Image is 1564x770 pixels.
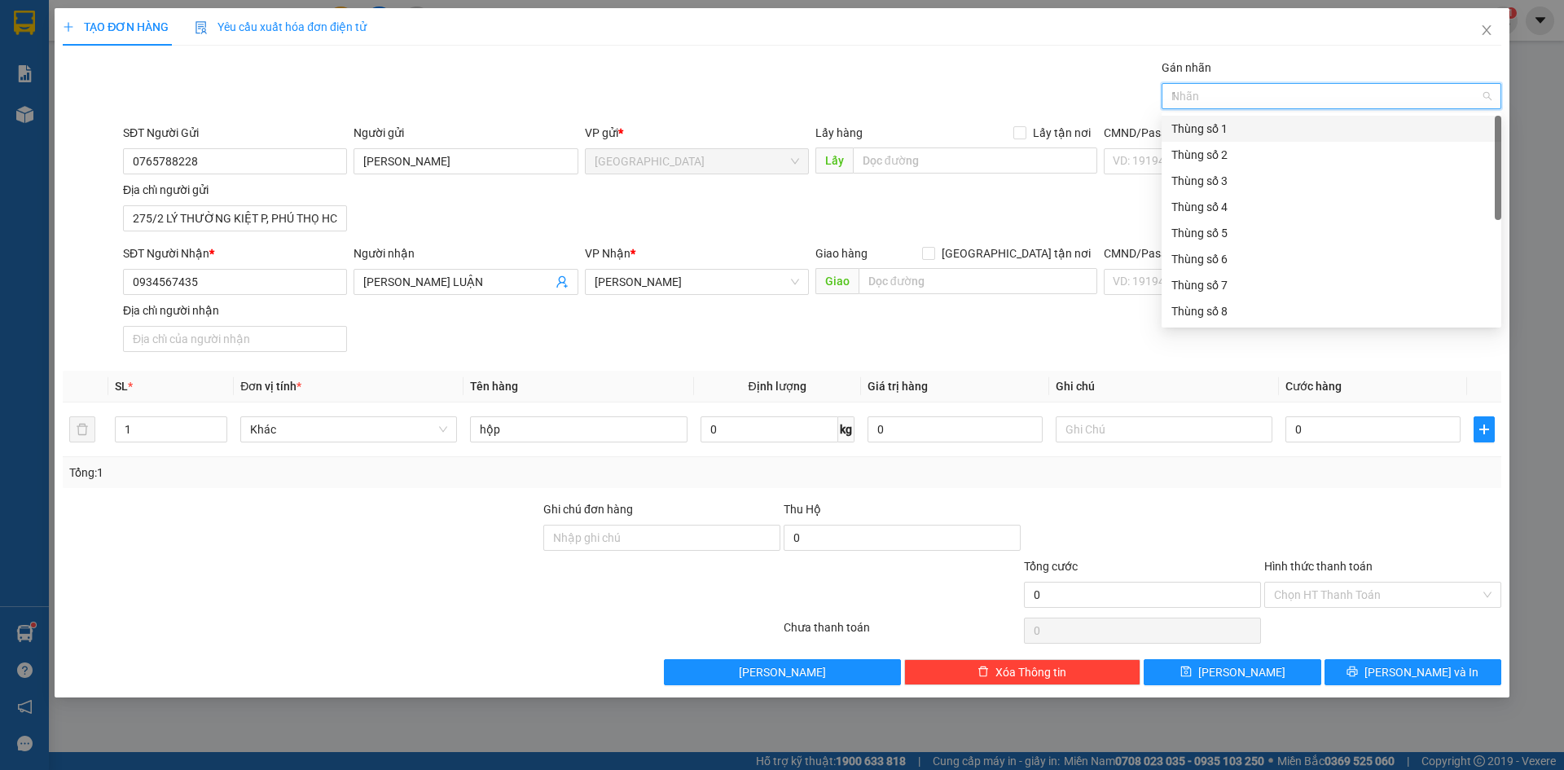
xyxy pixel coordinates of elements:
[69,464,604,482] div: Tổng: 1
[195,21,208,34] img: icon
[1162,142,1501,168] div: Thùng số 2
[1198,663,1285,681] span: [PERSON_NAME]
[1180,666,1192,679] span: save
[191,109,356,132] div: 0348066066
[14,90,179,112] div: 0976297179
[1171,198,1492,216] div: Thùng số 4
[664,659,901,685] button: [PERSON_NAME]
[935,244,1097,262] span: [GEOGRAPHIC_DATA] tận nơi
[195,20,367,33] span: Yêu cầu xuất hóa đơn điện tử
[191,51,356,109] div: NK [GEOGRAPHIC_DATA] 11
[853,147,1097,174] input: Dọc đường
[1171,276,1492,294] div: Thùng số 7
[14,14,39,31] span: Gửi:
[815,268,859,294] span: Giao
[1171,146,1492,164] div: Thùng số 2
[115,380,128,393] span: SL
[1171,86,1175,106] input: Gán nhãn
[1162,272,1501,298] div: Thùng số 7
[1104,124,1328,142] div: CMND/Passport
[1026,124,1097,142] span: Lấy tận nơi
[470,380,518,393] span: Tên hàng
[995,663,1066,681] span: Xóa Thông tin
[749,380,806,393] span: Định lượng
[1162,168,1501,194] div: Thùng số 3
[859,268,1097,294] input: Dọc đường
[1171,120,1492,138] div: Thùng số 1
[14,112,179,191] div: 127/44/44 NI SƯ HUỲNH LIÊN P10 QUẬN [GEOGRAPHIC_DATA]
[123,326,347,352] input: Địa chỉ của người nhận
[543,503,633,516] label: Ghi chú đơn hàng
[1162,298,1501,324] div: Thùng số 8
[1049,371,1279,403] th: Ghi chú
[1162,220,1501,246] div: Thùng số 5
[815,126,863,139] span: Lấy hàng
[784,503,821,516] span: Thu Hộ
[838,416,854,442] span: kg
[191,14,356,51] div: [PERSON_NAME]
[354,244,578,262] div: Người nhận
[739,663,826,681] span: [PERSON_NAME]
[868,380,928,393] span: Giá trị hàng
[14,51,179,90] div: [PERSON_NAME] ([PERSON_NAME])
[1171,172,1492,190] div: Thùng số 3
[782,618,1022,647] div: Chưa thanh toán
[123,301,347,319] div: Địa chỉ người nhận
[1162,194,1501,220] div: Thùng số 4
[240,380,301,393] span: Đơn vị tính
[1171,224,1492,242] div: Thùng số 5
[1024,560,1078,573] span: Tổng cước
[123,181,347,199] div: Địa chỉ người gửi
[1364,663,1478,681] span: [PERSON_NAME] và In
[123,205,347,231] input: Địa chỉ của người gửi
[585,124,809,142] div: VP gửi
[868,416,1043,442] input: 0
[63,21,74,33] span: plus
[1162,246,1501,272] div: Thùng số 6
[585,247,630,260] span: VP Nhận
[1347,666,1358,679] span: printer
[1325,659,1501,685] button: printer[PERSON_NAME] và In
[815,147,853,174] span: Lấy
[63,20,169,33] span: TẠO ĐƠN HÀNG
[14,14,179,51] div: [GEOGRAPHIC_DATA]
[1104,244,1328,262] div: CMND/Passport
[904,659,1141,685] button: deleteXóa Thông tin
[250,417,447,442] span: Khác
[1464,8,1509,54] button: Close
[1285,380,1342,393] span: Cước hàng
[1480,24,1493,37] span: close
[1162,116,1501,142] div: Thùng số 1
[354,124,578,142] div: Người gửi
[977,666,989,679] span: delete
[123,124,347,142] div: SĐT Người Gửi
[556,275,569,288] span: user-add
[1162,61,1211,74] label: Gán nhãn
[595,270,799,294] span: Cao Lãnh
[1144,659,1320,685] button: save[PERSON_NAME]
[69,416,95,442] button: delete
[1264,560,1373,573] label: Hình thức thanh toán
[1474,416,1495,442] button: plus
[123,244,347,262] div: SĐT Người Nhận
[1474,423,1494,436] span: plus
[1056,416,1272,442] input: Ghi Chú
[1171,302,1492,320] div: Thùng số 8
[191,14,230,31] span: Nhận:
[1171,250,1492,268] div: Thùng số 6
[595,149,799,174] span: Sài Gòn
[470,416,687,442] input: VD: Bàn, Ghế
[543,525,780,551] input: Ghi chú đơn hàng
[815,247,868,260] span: Giao hàng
